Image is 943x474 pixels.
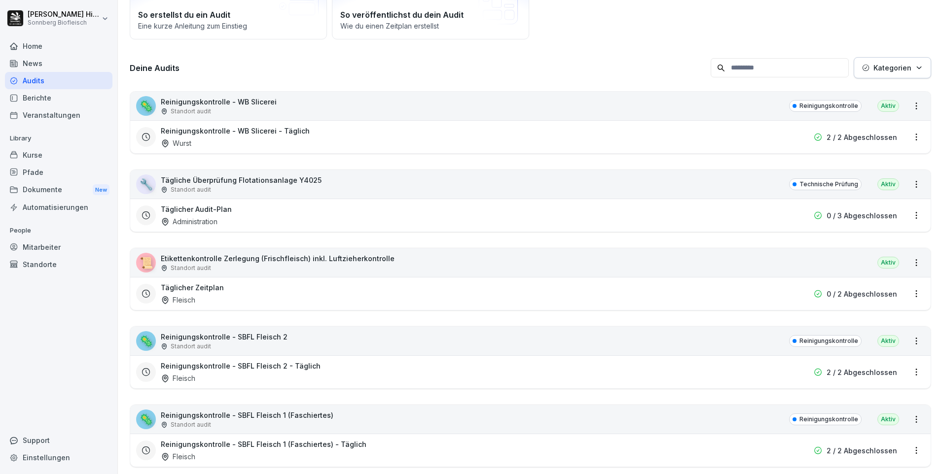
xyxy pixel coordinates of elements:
h2: So veröffentlichst du dein Audit [340,9,521,21]
div: Aktiv [877,178,899,190]
p: Wie du einen Zeitplan erstellst [340,21,521,31]
a: Automatisierungen [5,199,112,216]
p: Standort audit [171,342,211,351]
h2: So erstellst du ein Audit [138,9,319,21]
div: New [93,184,109,196]
a: Kurse [5,146,112,164]
a: Berichte [5,89,112,106]
p: Kategorien [873,63,911,73]
a: Veranstaltungen [5,106,112,124]
p: Reinigungskontrolle - SBFL Fleisch 1 (Faschiertes) [161,410,333,420]
div: Dokumente [5,181,112,199]
a: Standorte [5,256,112,273]
a: Einstellungen [5,449,112,466]
div: Aktiv [877,257,899,269]
a: DokumenteNew [5,181,112,199]
div: 🔧 [136,174,156,194]
p: Standort audit [171,185,211,194]
a: Pfade [5,164,112,181]
div: Administration [161,216,218,227]
div: 🦠 [136,409,156,429]
div: 📜 [136,253,156,272]
div: 🦠 [136,96,156,116]
h3: Reinigungskontrolle - WB Slicerei - Täglich [161,126,310,136]
p: Sonnberg Biofleisch [28,19,100,26]
p: Standort audit [171,107,211,116]
h3: Täglicher Zeitplan [161,282,224,293]
p: Standort audit [171,420,211,429]
p: 2 / 2 Abgeschlossen [827,445,897,456]
p: [PERSON_NAME] Hinterreither [28,10,100,19]
p: Eine kurze Anleitung zum Einstieg [138,21,319,31]
p: 0 / 3 Abgeschlossen [827,210,897,221]
p: Reinigungskontrolle [799,337,858,345]
h3: Reinigungskontrolle - SBFL Fleisch 1 (Faschiertes) - Täglich [161,439,366,449]
div: Aktiv [877,100,899,112]
h3: Reinigungskontrolle - SBFL Fleisch 2 - Täglich [161,361,321,371]
div: Fleisch [161,451,195,462]
div: 🦠 [136,331,156,351]
p: Library [5,131,112,146]
button: Kategorien [854,57,931,78]
a: Mitarbeiter [5,238,112,256]
a: Audits [5,72,112,89]
h3: Deine Audits [130,63,706,73]
div: Support [5,432,112,449]
div: Fleisch [161,295,195,305]
a: News [5,55,112,72]
p: 2 / 2 Abgeschlossen [827,132,897,142]
p: People [5,223,112,238]
p: Technische Prüfung [799,180,858,189]
p: 2 / 2 Abgeschlossen [827,367,897,377]
div: Fleisch [161,373,195,383]
div: Aktiv [877,335,899,347]
p: Standort audit [171,264,211,272]
h3: Täglicher Audit-Plan [161,204,232,214]
a: Home [5,37,112,55]
p: Tägliche Überprüfung Flotationsanlage Y4025 [161,175,322,185]
div: Aktiv [877,413,899,425]
p: Reinigungskontrolle - SBFL Fleisch 2 [161,332,288,342]
p: Etikettenkontrolle Zerlegung (Frischfleisch) inkl. Luftzieherkontrolle [161,253,395,264]
p: Reinigungskontrolle [799,415,858,424]
div: Wurst [161,138,191,148]
p: 0 / 2 Abgeschlossen [827,289,897,299]
p: Reinigungskontrolle [799,102,858,110]
p: Reinigungskontrolle - WB Slicerei [161,97,277,107]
